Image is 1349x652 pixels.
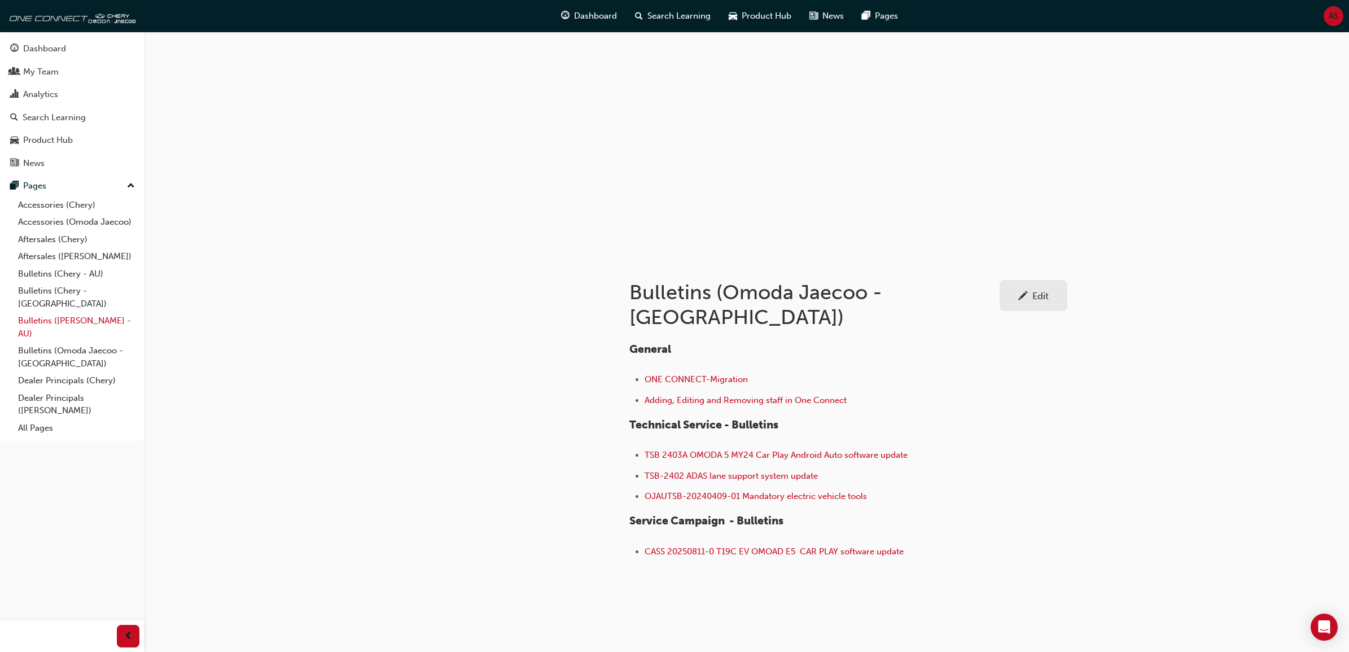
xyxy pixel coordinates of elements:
a: Adding, Editing and Removing staff in One Connect [645,395,847,405]
span: search-icon [635,9,643,23]
span: car-icon [10,135,19,146]
span: Service Campaign - Bulletins [629,514,783,527]
a: guage-iconDashboard [552,5,626,28]
a: Bulletins (Chery - AU) [14,265,139,283]
div: News [23,157,45,170]
span: guage-icon [561,9,570,23]
span: news-icon [10,159,19,169]
div: Pages [23,180,46,192]
span: pencil-icon [1018,291,1028,303]
a: pages-iconPages [853,5,907,28]
span: search-icon [10,113,18,123]
span: AS [1329,10,1338,23]
a: Dealer Principals (Chery) [14,372,139,390]
a: ONE CONNECT-Migration [645,374,748,384]
div: Edit [1032,290,1049,301]
span: Technical Service - Bulletins [629,418,778,431]
a: Bulletins ([PERSON_NAME] - AU) [14,312,139,342]
h1: Bulletins (Omoda Jaecoo - [GEOGRAPHIC_DATA]) [629,280,1000,329]
div: Dashboard [23,42,66,55]
span: car-icon [729,9,737,23]
button: AS [1324,6,1343,26]
a: Accessories (Chery) [14,196,139,214]
span: guage-icon [10,44,19,54]
a: My Team [5,62,139,82]
a: car-iconProduct Hub [720,5,800,28]
span: prev-icon [124,629,133,644]
a: Aftersales ([PERSON_NAME]) [14,248,139,265]
a: OJAUTSB-20240409-01 Mandatory electric vehicle tools [645,491,867,501]
a: news-iconNews [800,5,853,28]
div: Product Hub [23,134,73,147]
span: General [629,343,671,356]
a: News [5,153,139,174]
span: pages-icon [10,181,19,191]
a: Search Learning [5,107,139,128]
span: Product Hub [742,10,791,23]
button: Pages [5,176,139,196]
a: Bulletins (Omoda Jaecoo - [GEOGRAPHIC_DATA]) [14,342,139,372]
a: ​TSB 2403A OMODA 5 MY24 Car Play Android Auto software update [645,450,908,460]
button: DashboardMy TeamAnalyticsSearch LearningProduct HubNews [5,36,139,176]
div: My Team [23,65,59,78]
span: Dashboard [574,10,617,23]
span: pages-icon [862,9,870,23]
a: Aftersales (Chery) [14,231,139,248]
span: people-icon [10,67,19,77]
a: Accessories (Omoda Jaecoo) [14,213,139,231]
div: Analytics [23,88,58,101]
div: Search Learning [23,111,86,124]
a: All Pages [14,419,139,437]
a: search-iconSearch Learning [626,5,720,28]
span: Search Learning [647,10,711,23]
a: Dashboard [5,38,139,59]
span: TSB 2403A OMODA 5 MY24 Car Play Android Auto software update [645,450,908,460]
span: up-icon [127,179,135,194]
div: Open Intercom Messenger [1311,614,1338,641]
a: CASS 20250811-0 T19C EV OMOAD E5 CAR PLAY software update [645,546,904,557]
a: TSB-2402 ADAS lane support system update [645,471,818,481]
a: Bulletins (Chery - [GEOGRAPHIC_DATA]) [14,282,139,312]
span: chart-icon [10,90,19,100]
span: News [822,10,844,23]
a: Product Hub [5,130,139,151]
img: oneconnect [6,5,135,27]
a: Dealer Principals ([PERSON_NAME]) [14,390,139,419]
a: Analytics [5,84,139,105]
a: Edit [1000,280,1067,311]
span: news-icon [809,9,818,23]
span: Pages [875,10,898,23]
